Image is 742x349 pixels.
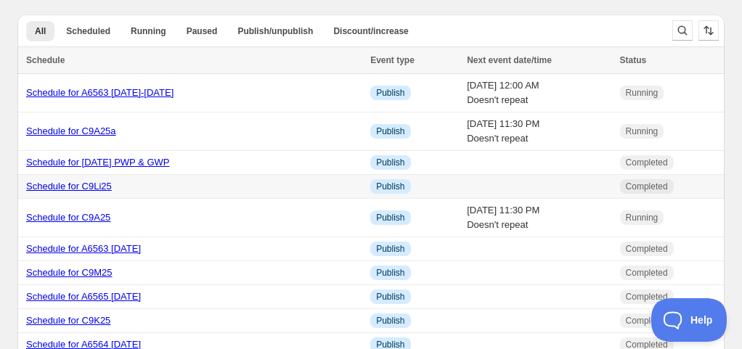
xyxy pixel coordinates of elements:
a: Schedule for C9K25 [26,315,110,326]
span: Completed [626,243,668,255]
span: Publish [376,181,404,192]
span: Next event date/time [467,55,552,65]
span: Publish [376,291,404,303]
button: Sort the results [698,20,719,41]
span: Running [626,126,659,137]
span: Running [131,25,166,37]
span: Publish [376,315,404,327]
span: Discount/increase [333,25,408,37]
span: Publish [376,87,404,99]
span: Event type [370,55,415,65]
span: Publish [376,157,404,168]
a: Schedule for C9A25 [26,212,110,223]
span: Publish [376,212,404,223]
td: [DATE] 11:30 PM Doesn't repeat [462,199,615,237]
span: Scheduled [66,25,110,37]
td: [DATE] 12:00 AM Doesn't repeat [462,74,615,112]
a: Schedule for C9Li25 [26,181,112,192]
span: Publish/unpublish [237,25,313,37]
span: All [35,25,46,37]
span: Status [620,55,647,65]
button: Search and filter results [672,20,693,41]
span: Completed [626,181,668,192]
a: Schedule for A6563 [DATE] [26,243,141,254]
a: Schedule for A6565 [DATE] [26,291,141,302]
span: Running [626,87,659,99]
td: [DATE] 11:30 PM Doesn't repeat [462,112,615,151]
span: Paused [187,25,218,37]
span: Schedule [26,55,65,65]
span: Running [626,212,659,223]
a: Schedule for [DATE] PWP & GWP [26,157,169,168]
span: Publish [376,243,404,255]
span: Completed [626,267,668,279]
a: Schedule for A6563 [DATE]-[DATE] [26,87,174,98]
span: Publish [376,267,404,279]
span: Completed [626,291,668,303]
span: Completed [626,315,668,327]
a: Schedule for C9M25 [26,267,113,278]
span: Publish [376,126,404,137]
iframe: Toggle Customer Support [651,298,727,342]
span: Completed [626,157,668,168]
a: Schedule for C9A25a [26,126,116,136]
